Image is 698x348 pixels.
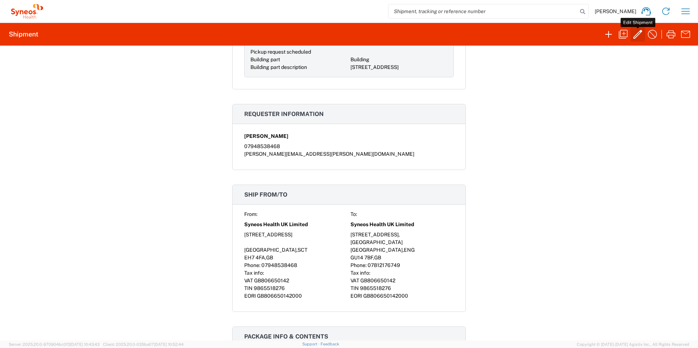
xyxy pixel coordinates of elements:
span: , [373,255,374,260]
a: Feedback [321,342,339,346]
span: [PERSON_NAME] [595,8,636,15]
span: Client: 2025.20.0-035ba07 [103,342,184,347]
h2: Shipment [9,30,38,39]
div: [PERSON_NAME][EMAIL_ADDRESS][PERSON_NAME][DOMAIN_NAME] [244,150,454,158]
div: [STREET_ADDRESS] [350,63,448,71]
span: 07812176749 [368,262,400,268]
span: EORI [350,293,362,299]
span: Building part [250,57,280,62]
span: GB [374,255,381,260]
span: Building part description [250,64,307,70]
span: Copyright © [DATE]-[DATE] Agistix Inc., All Rights Reserved [577,341,689,348]
div: 07948538468 [244,143,454,150]
span: Tax info: [244,270,264,276]
span: GU14 7BF [350,255,373,260]
span: GB806650142 [254,278,289,283]
span: , [265,255,266,260]
div: [GEOGRAPHIC_DATA] [350,239,454,246]
span: [GEOGRAPHIC_DATA] [350,247,403,253]
span: , [296,247,298,253]
span: Requester information [244,111,324,117]
span: Server: 2025.20.0-970904bc0f3 [9,342,100,347]
div: [STREET_ADDRESS] [244,231,348,239]
span: Tax info: [350,270,370,276]
span: VAT [244,278,253,283]
span: GB [266,255,273,260]
span: GB806650142000 [363,293,408,299]
span: [DATE] 10:52:44 [154,342,184,347]
span: Ship from/to [244,191,287,198]
span: EH7 4FA [244,255,265,260]
span: [PERSON_NAME] [244,132,288,140]
span: Syneos Health UK Limited [350,221,414,228]
span: ENG [404,247,415,253]
span: From: [244,211,257,217]
span: EORI [244,293,256,299]
span: GB806650142 [360,278,395,283]
span: GB806650142000 [257,293,302,299]
span: TIN [350,285,359,291]
span: Phone: [244,262,260,268]
span: Package info & contents [244,333,328,340]
span: [GEOGRAPHIC_DATA] [244,247,296,253]
span: 07948538468 [261,262,297,268]
span: Pickup request scheduled [250,49,311,55]
a: Support [302,342,321,346]
span: Building [350,57,369,62]
span: , [403,247,404,253]
span: Syneos Health UK Limited [244,221,308,228]
span: 9865518276 [254,285,285,291]
input: Shipment, tracking or reference number [388,4,578,18]
span: To: [350,211,357,217]
div: [STREET_ADDRESS], [350,231,454,239]
span: [DATE] 10:43:43 [70,342,100,347]
span: Phone: [350,262,367,268]
span: SCT [298,247,307,253]
span: 9865518276 [360,285,391,291]
span: TIN [244,285,253,291]
span: VAT [350,278,359,283]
